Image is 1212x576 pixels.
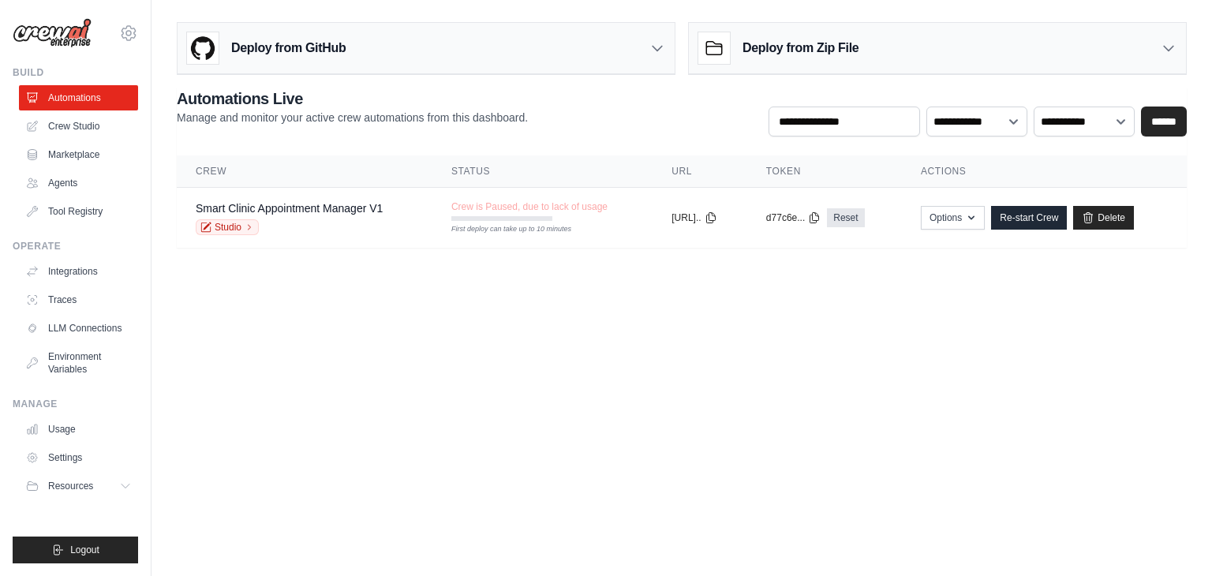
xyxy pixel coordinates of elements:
[19,473,138,499] button: Resources
[231,39,346,58] h3: Deploy from GitHub
[19,170,138,196] a: Agents
[13,66,138,79] div: Build
[187,32,219,64] img: GitHub Logo
[48,480,93,492] span: Resources
[196,219,259,235] a: Studio
[19,445,138,470] a: Settings
[19,344,138,382] a: Environment Variables
[19,114,138,139] a: Crew Studio
[177,110,528,125] p: Manage and monitor your active crew automations from this dashboard.
[432,155,653,188] th: Status
[1073,206,1134,230] a: Delete
[13,240,138,252] div: Operate
[747,155,902,188] th: Token
[196,202,383,215] a: Smart Clinic Appointment Manager V1
[19,259,138,284] a: Integrations
[19,199,138,224] a: Tool Registry
[19,85,138,110] a: Automations
[70,544,99,556] span: Logout
[921,206,985,230] button: Options
[451,200,608,213] span: Crew is Paused, due to lack of usage
[451,224,552,235] div: First deploy can take up to 10 minutes
[13,18,92,48] img: Logo
[19,417,138,442] a: Usage
[19,142,138,167] a: Marketplace
[13,537,138,563] button: Logout
[653,155,747,188] th: URL
[743,39,858,58] h3: Deploy from Zip File
[177,155,432,188] th: Crew
[827,208,864,227] a: Reset
[19,287,138,312] a: Traces
[13,398,138,410] div: Manage
[902,155,1187,188] th: Actions
[991,206,1067,230] a: Re-start Crew
[19,316,138,341] a: LLM Connections
[177,88,528,110] h2: Automations Live
[766,211,821,224] button: d77c6e...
